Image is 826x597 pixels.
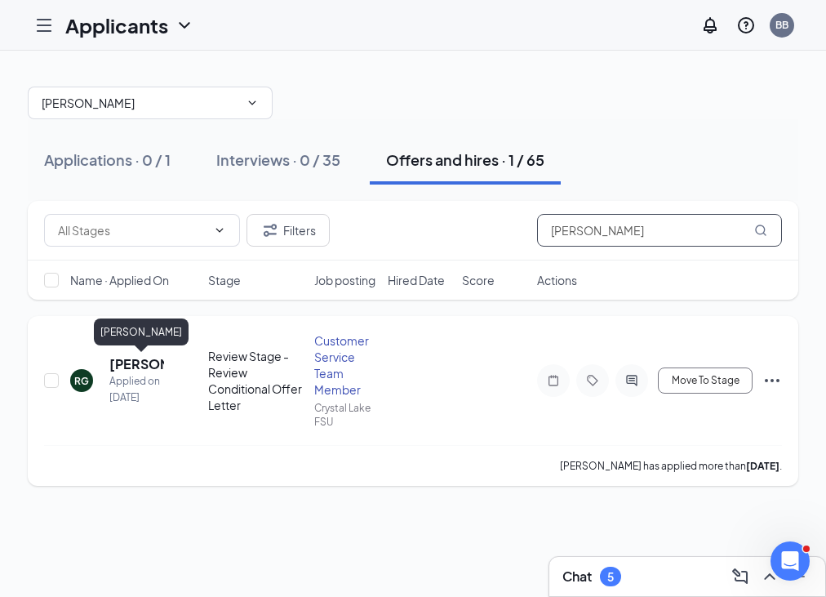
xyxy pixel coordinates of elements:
div: RG [74,374,89,388]
svg: Tag [583,374,602,387]
span: Hired Date [388,272,445,288]
svg: ChevronDown [246,96,259,109]
svg: QuestionInfo [736,16,756,35]
input: All Stages [58,221,206,239]
div: BB [775,18,788,32]
div: Applications · 0 / 1 [44,149,171,170]
input: Search in offers and hires [537,214,782,247]
div: Review Stage - Review Conditional Offer Letter [208,348,304,413]
svg: ChevronDown [175,16,194,35]
span: Score [462,272,495,288]
svg: Notifications [700,16,720,35]
svg: MagnifyingGlass [754,224,767,237]
div: Offers and hires · 1 / 65 [386,149,544,170]
button: ChevronUp [757,564,783,590]
span: Move To Stage [672,375,739,386]
button: Filter Filters [246,214,330,247]
span: Stage [208,272,241,288]
span: Name · Applied On [70,272,169,288]
svg: ComposeMessage [731,567,750,586]
button: ComposeMessage [727,564,753,590]
div: Interviews · 0 / 35 [216,149,340,170]
svg: Filter [260,221,280,240]
svg: Ellipses [762,371,782,390]
div: Customer Service Team Member [314,332,379,398]
h3: Chat [562,568,592,586]
svg: ChevronUp [760,567,779,586]
svg: Hamburger [34,16,54,35]
span: Job posting [314,272,375,288]
p: [PERSON_NAME] has applied more than . [560,459,782,473]
span: Actions [537,272,577,288]
iframe: Intercom live chat [770,541,810,581]
b: [DATE] [746,460,779,472]
h1: Applicants [65,11,168,39]
div: [PERSON_NAME] [94,319,189,345]
button: Move To Stage [658,368,753,394]
svg: Note [544,374,563,387]
input: All Job Postings [42,94,239,112]
div: 5 [607,570,614,584]
div: Crystal Lake FSU [314,401,379,429]
svg: ChevronDown [213,224,226,237]
div: Applied on [DATE] [109,373,164,406]
svg: ActiveChat [622,374,642,387]
h5: [PERSON_NAME] [109,355,164,373]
